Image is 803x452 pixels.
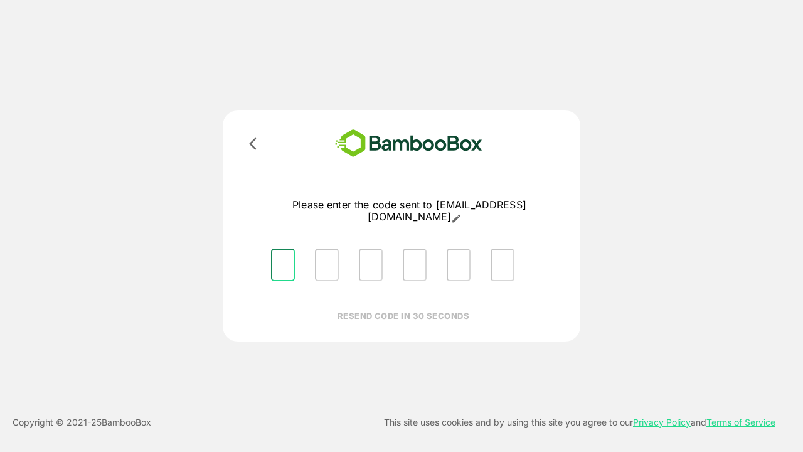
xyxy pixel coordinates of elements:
input: Please enter OTP character 4 [403,249,427,281]
a: Privacy Policy [633,417,691,428]
input: Please enter OTP character 1 [271,249,295,281]
img: bamboobox [317,126,501,161]
input: Please enter OTP character 3 [359,249,383,281]
p: This site uses cookies and by using this site you agree to our and [384,415,775,430]
p: Please enter the code sent to [EMAIL_ADDRESS][DOMAIN_NAME] [261,199,558,223]
input: Please enter OTP character 5 [447,249,471,281]
input: Please enter OTP character 6 [491,249,514,281]
a: Terms of Service [706,417,775,428]
p: Copyright © 2021- 25 BambooBox [13,415,151,430]
input: Please enter OTP character 2 [315,249,339,281]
